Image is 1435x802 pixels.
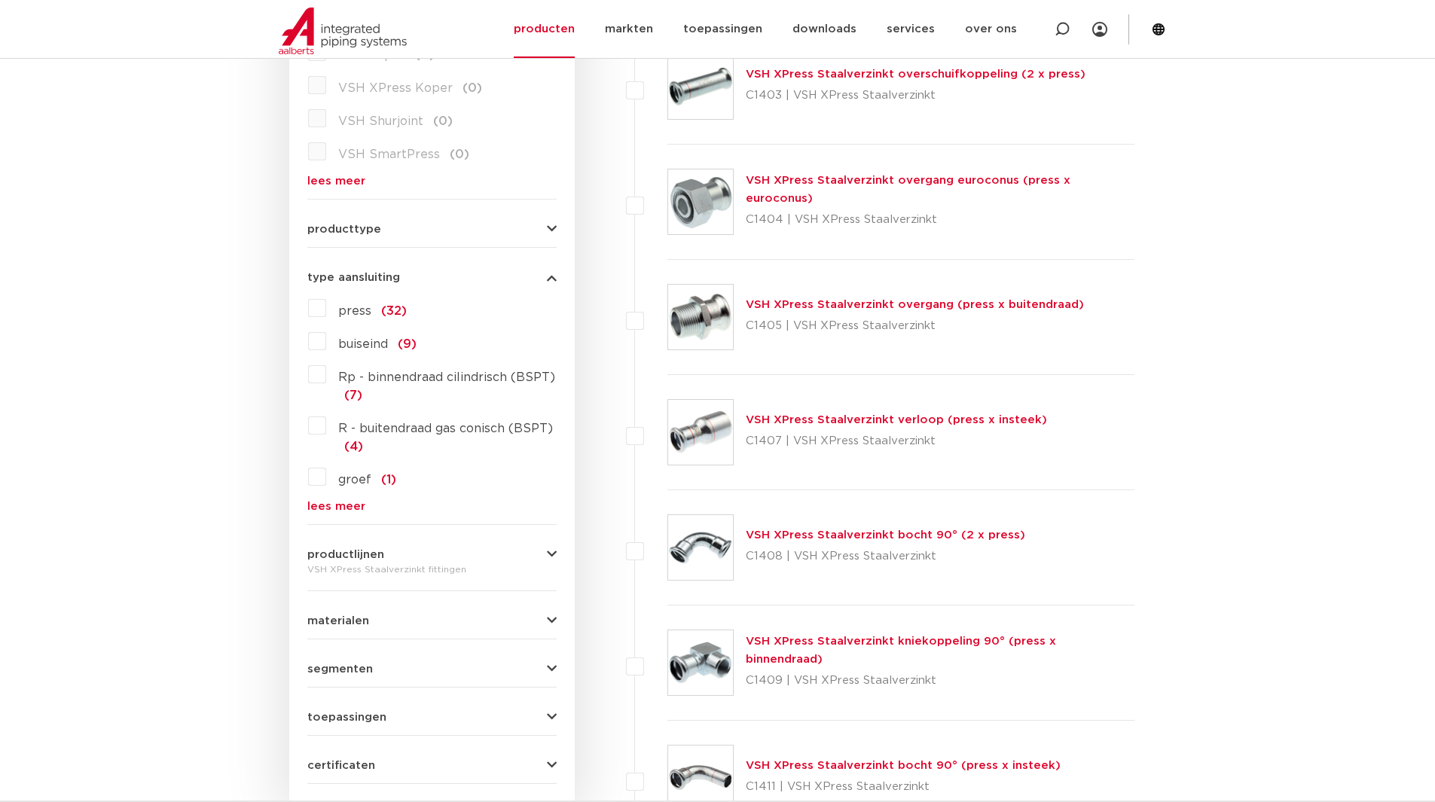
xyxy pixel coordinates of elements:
[746,414,1047,425] a: VSH XPress Staalverzinkt verloop (press x insteek)
[433,115,453,127] span: (0)
[746,299,1084,310] a: VSH XPress Staalverzinkt overgang (press x buitendraad)
[746,208,1135,232] p: C1404 | VSH XPress Staalverzinkt
[746,775,1061,799] p: C1411 | VSH XPress Staalverzinkt
[746,544,1025,569] p: C1408 | VSH XPress Staalverzinkt
[307,549,557,560] button: productlijnen
[668,285,733,349] img: Thumbnail for VSH XPress Staalverzinkt overgang (press x buitendraad)
[307,175,557,187] a: lees meer
[338,82,453,94] span: VSH XPress Koper
[463,82,482,94] span: (0)
[338,474,371,486] span: groef
[307,712,386,723] span: toepassingen
[381,305,407,317] span: (32)
[307,760,557,771] button: certificaten
[307,615,557,627] button: materialen
[307,224,381,235] span: producttype
[338,371,555,383] span: Rp - binnendraad cilindrisch (BSPT)
[344,441,363,453] span: (4)
[746,69,1085,80] a: VSH XPress Staalverzinkt overschuifkoppeling (2 x press)
[344,389,362,401] span: (7)
[307,560,557,578] div: VSH XPress Staalverzinkt fittingen
[338,305,371,317] span: press
[398,338,417,350] span: (9)
[338,148,440,160] span: VSH SmartPress
[746,84,1085,108] p: C1403 | VSH XPress Staalverzinkt
[746,529,1025,541] a: VSH XPress Staalverzinkt bocht 90° (2 x press)
[307,224,557,235] button: producttype
[668,515,733,580] img: Thumbnail for VSH XPress Staalverzinkt bocht 90° (2 x press)
[307,549,384,560] span: productlijnen
[668,169,733,234] img: Thumbnail for VSH XPress Staalverzinkt overgang euroconus (press x euroconus)
[338,338,388,350] span: buiseind
[307,712,557,723] button: toepassingen
[307,663,373,675] span: segmenten
[307,663,557,675] button: segmenten
[746,760,1061,771] a: VSH XPress Staalverzinkt bocht 90° (press x insteek)
[746,429,1047,453] p: C1407 | VSH XPress Staalverzinkt
[668,630,733,695] img: Thumbnail for VSH XPress Staalverzinkt kniekoppeling 90° (press x binnendraad)
[450,148,469,160] span: (0)
[307,501,557,512] a: lees meer
[307,760,375,771] span: certificaten
[307,272,400,283] span: type aansluiting
[381,474,396,486] span: (1)
[338,422,553,435] span: R - buitendraad gas conisch (BSPT)
[746,636,1056,665] a: VSH XPress Staalverzinkt kniekoppeling 90° (press x binnendraad)
[307,615,369,627] span: materialen
[338,115,423,127] span: VSH Shurjoint
[307,272,557,283] button: type aansluiting
[746,669,1135,693] p: C1409 | VSH XPress Staalverzinkt
[746,175,1070,204] a: VSH XPress Staalverzinkt overgang euroconus (press x euroconus)
[668,54,733,119] img: Thumbnail for VSH XPress Staalverzinkt overschuifkoppeling (2 x press)
[668,400,733,465] img: Thumbnail for VSH XPress Staalverzinkt verloop (press x insteek)
[746,314,1084,338] p: C1405 | VSH XPress Staalverzinkt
